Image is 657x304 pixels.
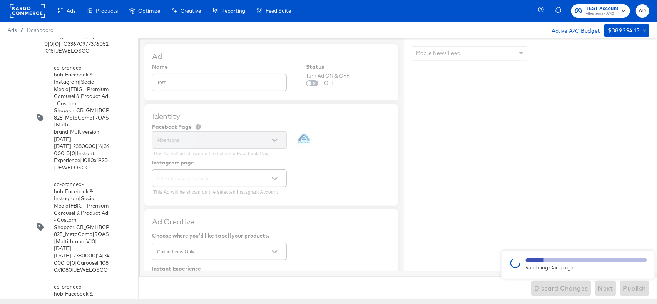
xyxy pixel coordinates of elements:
div: Validating Campaign [526,264,647,271]
div: co-branded-hub|Facebook & Instagram|Social Media|FBIG - Premium Carousel & Product Ad - Custom Sh... [8,60,130,175]
span: Reporting [221,8,245,14]
button: $389,294.15 [604,24,649,37]
span: Ads [8,27,17,33]
span: TEST Account [586,5,619,13]
button: AD [636,4,649,18]
a: Dashboard [27,27,53,33]
div: co-branded-hub|Facebook & Instagram|Social Media|FBIG - Premium Carousel & Product Ad - Custom Sh... [54,181,109,273]
div: Active A/C Budget [544,24,600,36]
span: / [17,27,27,33]
span: Optimize [138,8,160,14]
span: Creative [181,8,201,14]
button: TEST AccountAlbertsons - AMC [571,4,630,18]
span: AD [639,7,646,15]
div: co-branded-hub|Facebook & Instagram|Social Media|FBIG - Premium Carousel & Product Ad - Custom Sh... [8,177,130,277]
span: Feed Suite [266,8,291,14]
div: $389,294.15 [608,26,640,35]
span: Products [96,8,118,14]
span: Ads [67,8,75,14]
div: co-branded-hub|Facebook & Instagram|Social Media|FBIG - Premium Carousel & Product Ad - Custom Sh... [54,64,109,171]
span: Albertsons - AMC [586,11,619,17]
